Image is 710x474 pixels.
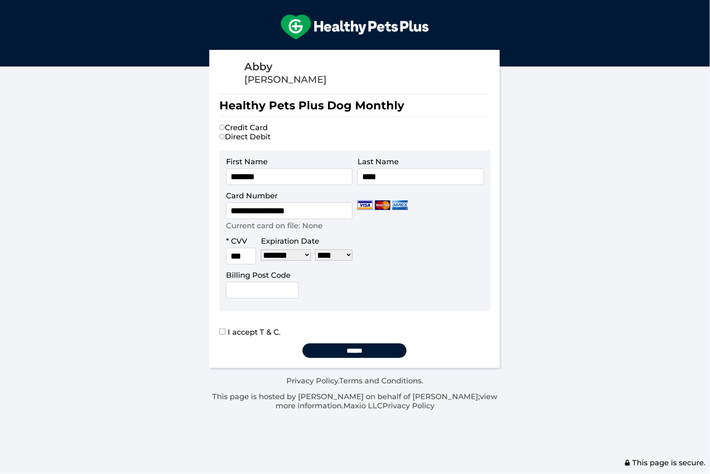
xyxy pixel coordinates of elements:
[392,200,408,210] img: Amex
[226,237,247,246] label: * CVV
[209,376,501,410] div: . .
[219,94,490,117] h1: Healthy Pets Plus Dog Monthly
[375,200,390,210] img: Mastercard
[226,271,290,280] label: Billing Post Code
[357,157,399,166] label: Last Name
[219,125,225,130] input: Credit Card
[219,123,268,132] label: Credit Card
[340,376,422,385] a: Terms and Conditions
[219,134,225,139] input: Direct Debit
[357,200,373,210] img: Visa
[624,458,706,467] span: This page is secure.
[244,74,327,86] div: [PERSON_NAME]
[219,328,226,335] input: I accept T & C.
[219,328,281,337] label: I accept T & C.
[226,157,268,166] label: First Name
[226,221,323,230] p: Current card on file: None
[382,401,434,410] a: Privacy Policy
[261,237,319,246] label: Expiration Date
[276,392,498,410] a: view more information.
[226,191,278,200] label: Card Number
[219,132,271,141] label: Direct Debit
[209,392,501,410] p: This page is hosted by [PERSON_NAME] on behalf of [PERSON_NAME]; Maxio LLC
[287,376,338,385] a: Privacy Policy
[244,60,327,74] div: Abby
